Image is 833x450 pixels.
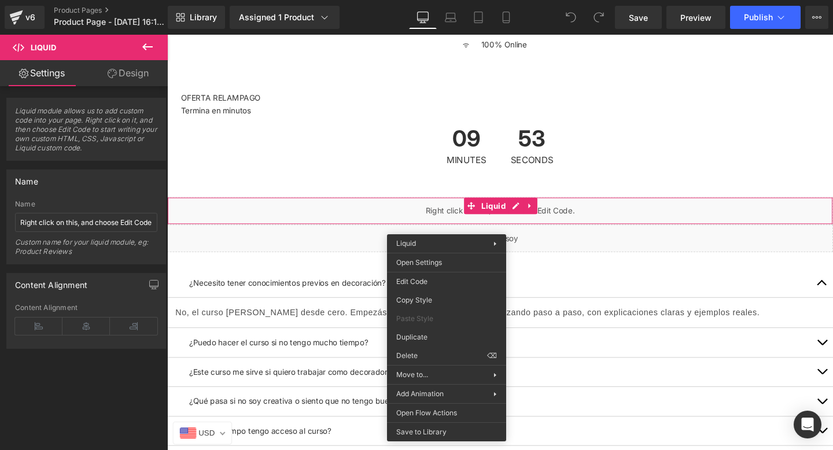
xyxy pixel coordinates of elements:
[396,408,497,418] span: Open Flow Actions
[559,6,583,29] button: Undo
[437,6,465,29] a: Laptop
[396,332,497,342] span: Duplicate
[396,427,497,437] span: Save to Library
[587,6,610,29] button: Redo
[744,13,773,22] span: Publish
[190,12,217,23] span: Library
[23,348,677,361] p: ¿Este curso me sirve si quiero trabajar como decoradora?
[629,12,648,24] span: Save
[9,287,623,297] span: No, el curso [PERSON_NAME] desde cero. Empezás con lo más básico y vas avanzando paso a paso, con...
[294,127,336,136] span: Minutes
[327,171,359,189] span: Liquid
[396,276,497,287] span: Edit Code
[294,98,336,127] span: 09
[15,200,157,208] div: Name
[5,6,45,29] a: v6
[794,411,821,438] div: Open Intercom Messenger
[31,43,56,52] span: Liquid
[168,6,225,29] a: New Library
[361,127,406,136] span: Seconds
[396,370,493,380] span: Move to...
[15,238,157,264] div: Custom name for your liquid module, eg: Product Reviews
[374,171,389,189] a: Expand / Collapse
[487,351,497,361] span: ⌫
[730,6,801,29] button: Publish
[54,17,165,27] span: Product Page - [DATE] 16:18:38
[14,60,685,73] p: OFERTA RELAMPAGO
[680,12,712,24] span: Preview
[396,389,493,399] span: Add Animation
[23,317,677,330] p: ¿Puedo hacer el curso si no tengo mucho tiempo?
[465,6,492,29] a: Tablet
[15,170,38,186] div: Name
[86,60,170,86] a: Design
[23,10,38,25] div: v6
[23,254,677,267] p: ¿Necesito tener conocimientos previos en decoración?
[239,12,330,23] div: Assigned 1 Product
[15,304,157,312] div: Content Alignment
[330,4,399,17] p: 100% Online
[396,257,497,268] span: Open Settings
[54,6,187,15] a: Product Pages
[396,295,497,305] span: Copy Style
[23,379,677,392] p: ¿Qué pasa si no soy creativa o siento que no tengo buen gusto?
[409,6,437,29] a: Desktop
[492,6,520,29] a: Mobile
[33,414,50,423] span: USD
[361,98,406,127] span: 53
[396,239,416,248] span: Liquid
[396,313,497,324] span: Paste Style
[23,410,677,423] p: ¿Cuánto tiempo tengo acceso al curso?
[14,73,685,86] p: Termina en minutos
[666,6,725,29] a: Preview
[396,351,487,361] span: Delete
[805,6,828,29] button: More
[15,106,157,160] span: Liquid module allows us to add custom code into your page. Right click on it, and then choose Edi...
[15,274,87,290] div: Content Alignment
